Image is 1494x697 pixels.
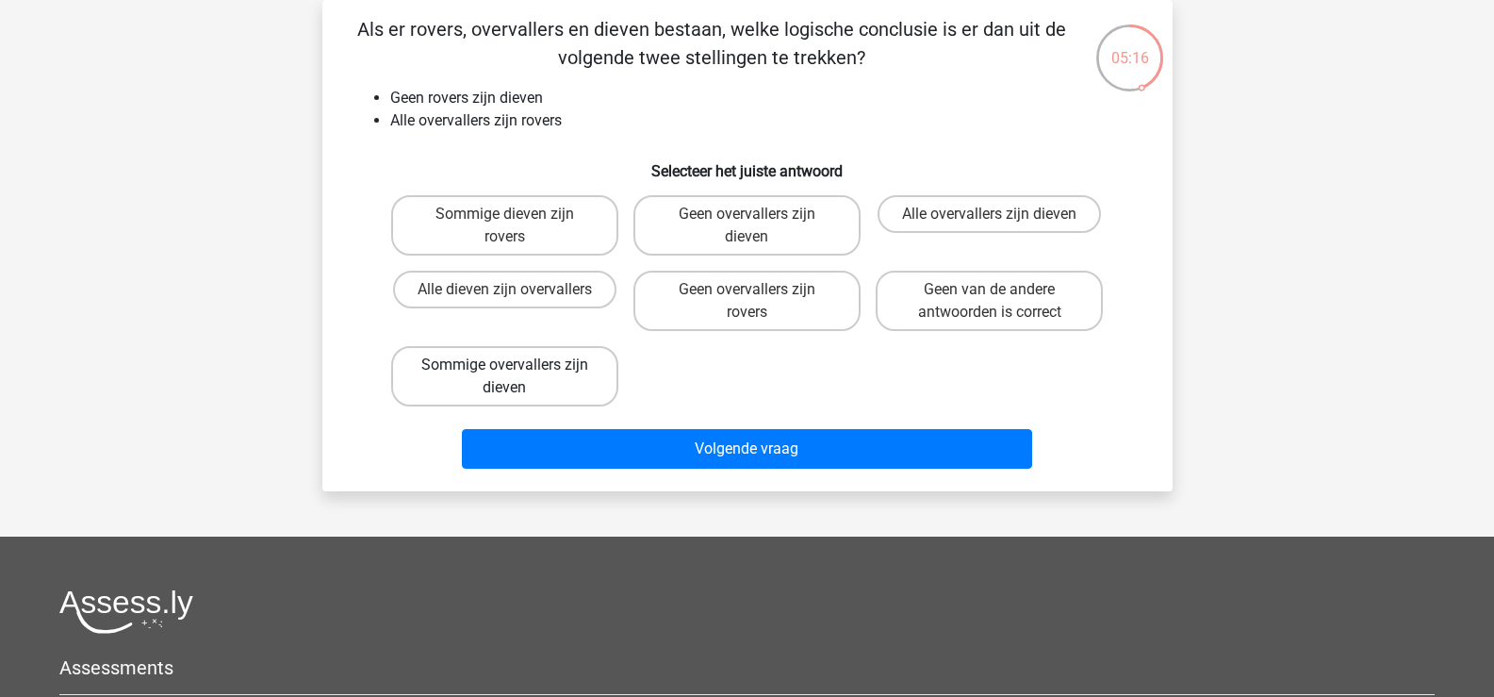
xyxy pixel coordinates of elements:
label: Geen overvallers zijn dieven [633,195,861,256]
li: Alle overvallers zijn rovers [390,109,1142,132]
img: Assessly logo [59,589,193,634]
label: Alle dieven zijn overvallers [393,271,616,308]
label: Sommige dieven zijn rovers [391,195,618,256]
h5: Assessments [59,656,1435,679]
button: Volgende vraag [462,429,1032,469]
label: Geen van de andere antwoorden is correct [876,271,1103,331]
p: Als er rovers, overvallers en dieven bestaan, welke logische conclusie is er dan uit de volgende ... [353,15,1072,72]
div: 05:16 [1094,23,1165,70]
label: Sommige overvallers zijn dieven [391,346,618,407]
label: Alle overvallers zijn dieven [878,195,1101,233]
label: Geen overvallers zijn rovers [633,271,861,331]
li: Geen rovers zijn dieven [390,87,1142,109]
h6: Selecteer het juiste antwoord [353,147,1142,180]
